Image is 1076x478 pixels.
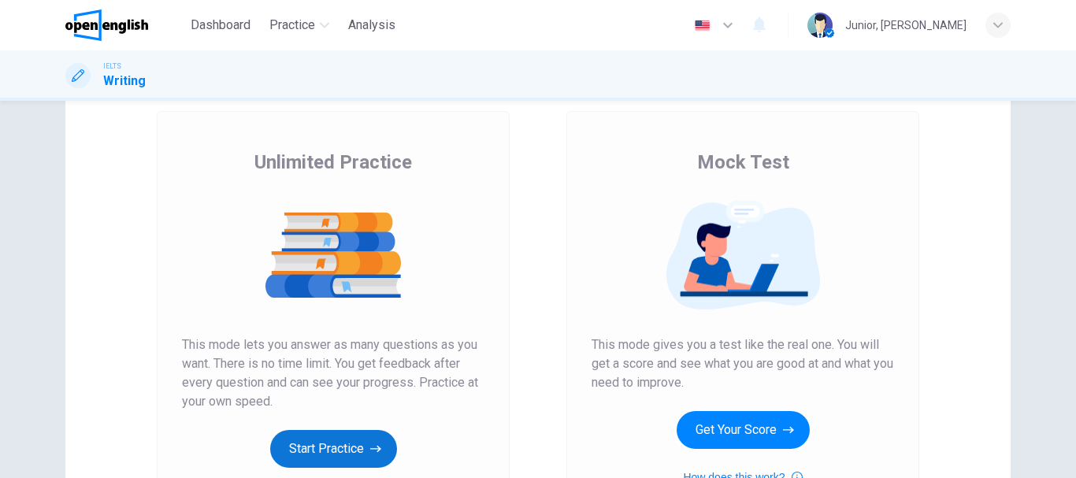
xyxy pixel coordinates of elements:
span: This mode gives you a test like the real one. You will get a score and see what you are good at a... [592,335,894,392]
span: IELTS [103,61,121,72]
h1: Writing [103,72,146,91]
button: Analysis [342,11,402,39]
button: Start Practice [270,430,397,468]
span: Practice [269,16,315,35]
div: Junior, [PERSON_NAME] [845,16,967,35]
button: Practice [263,11,336,39]
span: This mode lets you answer as many questions as you want. There is no time limit. You get feedback... [182,335,484,411]
img: OpenEnglish logo [65,9,148,41]
a: OpenEnglish logo [65,9,184,41]
button: Dashboard [184,11,257,39]
img: en [692,20,712,31]
img: Profile picture [807,13,833,38]
span: Unlimited Practice [254,150,412,175]
button: Get Your Score [677,411,810,449]
span: Dashboard [191,16,250,35]
span: Analysis [348,16,395,35]
span: Mock Test [697,150,789,175]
